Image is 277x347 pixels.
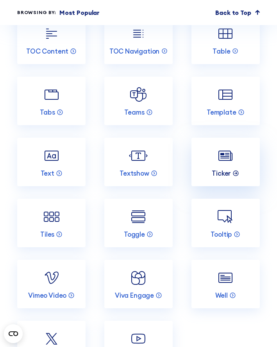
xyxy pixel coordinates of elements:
p: Vimeo Video [28,291,66,300]
a: Textshow [104,138,173,186]
img: Toggle [129,207,148,226]
p: Teams [124,108,144,117]
a: Vimeo Video [17,260,86,308]
p: Viva Engage [115,291,154,300]
a: Table [191,16,260,64]
p: Most Popular [59,8,100,17]
p: Table [213,47,230,56]
button: Open CMP widget [4,324,23,343]
a: Toggle [104,199,173,247]
p: Toggle [124,230,145,239]
div: Browsing by: [17,9,56,16]
img: Tiles [42,207,61,226]
img: Tooltip [216,207,235,226]
p: Back to Top [215,8,251,17]
img: Template [216,85,235,104]
p: TOC Navigation [109,47,160,56]
img: Tabs [42,85,61,104]
img: Textshow [129,146,148,165]
a: Back to Top [215,8,259,17]
img: Table [216,24,235,43]
img: Vimeo Video [42,268,61,287]
p: TOC Content [26,47,68,56]
p: Ticker [212,169,231,178]
p: Tiles [40,230,54,239]
p: Text [41,169,54,178]
img: Viva Engage [129,268,148,287]
img: TOC Navigation [129,24,148,43]
a: Viva Engage [104,260,173,308]
a: Text [17,138,86,186]
a: Ticker [191,138,260,186]
p: Tooltip [211,230,232,239]
img: Text [42,146,61,165]
a: Tiles [17,199,86,247]
a: TOC Navigation [104,16,173,64]
a: Tabs [17,77,86,125]
p: Tabs [40,108,55,117]
img: Ticker [216,146,235,165]
img: TOC Content [42,24,61,43]
a: Teams [104,77,173,125]
img: Teams [129,85,148,104]
p: Template [207,108,236,117]
a: Template [191,77,260,125]
a: Tooltip [191,199,260,247]
p: Textshow [120,169,149,178]
iframe: Chat Widget [136,256,277,347]
a: TOC Content [17,16,86,64]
